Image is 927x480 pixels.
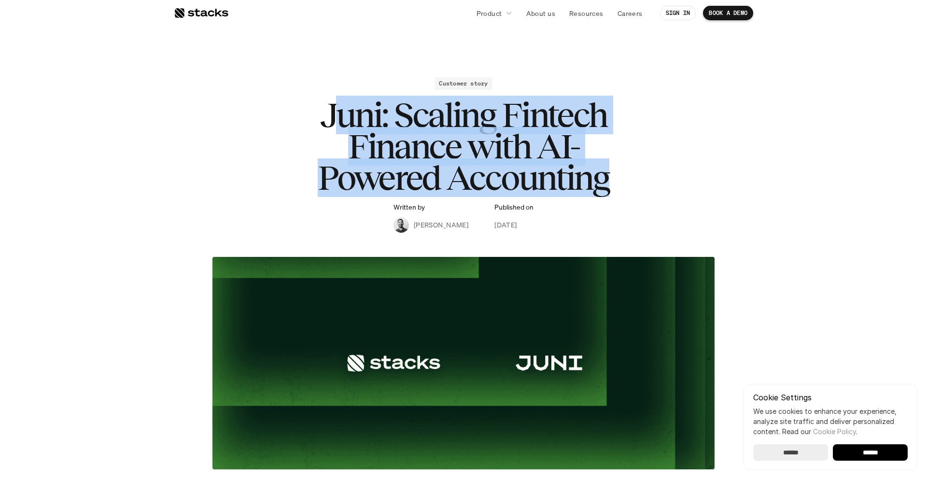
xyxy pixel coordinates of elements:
[526,8,555,18] p: About us
[393,203,425,212] p: Written by
[753,406,908,437] p: We use cookies to enhance your experience, analyze site traffic and deliver personalized content.
[813,427,856,436] a: Cookie Policy
[782,427,857,436] span: Read our .
[666,10,690,16] p: SIGN IN
[753,394,908,401] p: Cookie Settings
[612,4,648,22] a: Careers
[114,184,156,191] a: Privacy Policy
[709,10,747,16] p: BOOK A DEMO
[414,220,468,230] p: [PERSON_NAME]
[494,220,517,230] p: [DATE]
[494,203,534,212] p: Published on
[439,80,488,87] h2: Customer story
[520,4,561,22] a: About us
[563,4,609,22] a: Resources
[660,6,696,20] a: SIGN IN
[618,8,643,18] p: Careers
[212,257,715,469] img: Teal Flower
[703,6,753,20] a: BOOK A DEMO
[569,8,604,18] p: Resources
[270,99,657,193] h1: Juni: Scaling Fintech Finance with AI-Powered Accounting
[477,8,502,18] p: Product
